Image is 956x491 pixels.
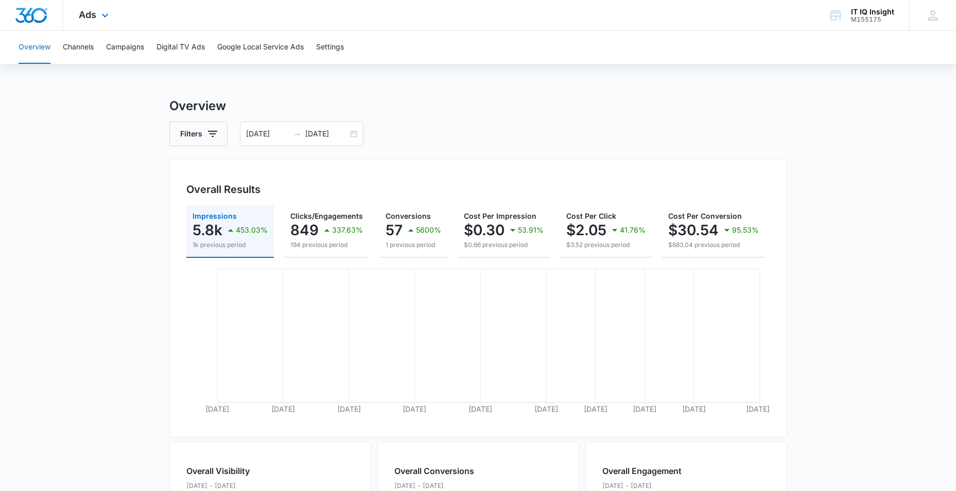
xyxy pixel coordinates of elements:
[668,222,719,238] p: $30.54
[746,405,770,413] tspan: [DATE]
[668,240,759,250] p: $683.04 previous period
[305,128,348,139] input: End date
[851,16,894,23] div: account id
[633,405,656,413] tspan: [DATE]
[394,465,474,477] h2: Overall Conversions
[290,240,363,250] p: 194 previous period
[534,405,558,413] tspan: [DATE]
[518,226,544,234] p: 53.91%
[63,31,94,64] button: Channels
[566,212,616,220] span: Cost Per Click
[271,405,294,413] tspan: [DATE]
[19,31,50,64] button: Overview
[332,226,363,234] p: 337.63%
[464,212,536,220] span: Cost Per Impression
[205,405,229,413] tspan: [DATE]
[290,212,363,220] span: Clicks/Engagements
[386,212,431,220] span: Conversions
[106,31,144,64] button: Campaigns
[79,9,96,20] span: Ads
[620,226,646,234] p: 41.76%
[602,465,682,477] h2: Overall Engagement
[566,240,646,250] p: $3.52 previous period
[583,405,607,413] tspan: [DATE]
[732,226,759,234] p: 95.53%
[403,405,426,413] tspan: [DATE]
[386,222,403,238] p: 57
[186,465,273,477] h2: Overall Visibility
[464,240,544,250] p: $0.66 previous period
[668,212,742,220] span: Cost Per Conversion
[193,240,268,250] p: 1k previous period
[157,31,205,64] button: Digital TV Ads
[186,481,273,490] p: [DATE] - [DATE]
[851,8,894,16] div: account name
[682,405,706,413] tspan: [DATE]
[193,222,222,238] p: 5.8k
[464,222,505,238] p: $0.30
[337,405,360,413] tspan: [DATE]
[293,130,301,138] span: swap-right
[386,240,441,250] p: 1 previous period
[394,481,474,490] p: [DATE] - [DATE]
[169,97,787,115] h3: Overview
[246,128,289,139] input: Start date
[316,31,344,64] button: Settings
[416,226,441,234] p: 5600%
[186,182,260,197] h3: Overall Results
[169,121,228,146] button: Filters
[293,130,301,138] span: to
[602,481,682,490] p: [DATE] - [DATE]
[193,212,237,220] span: Impressions
[290,222,319,238] p: 849
[566,222,606,238] p: $2.05
[468,405,492,413] tspan: [DATE]
[217,31,304,64] button: Google Local Service Ads
[236,226,268,234] p: 453.03%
